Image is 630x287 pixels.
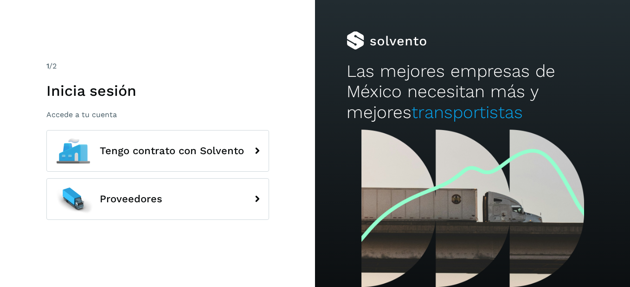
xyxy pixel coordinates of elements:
[46,82,269,100] h1: Inicia sesión
[46,62,49,70] span: 1
[46,178,269,220] button: Proveedores
[347,61,598,123] h2: Las mejores empresas de México necesitan más y mejores
[411,102,523,122] span: transportistas
[100,193,162,205] span: Proveedores
[100,145,244,156] span: Tengo contrato con Solvento
[46,130,269,172] button: Tengo contrato con Solvento
[46,61,269,72] div: /2
[46,110,269,119] p: Accede a tu cuenta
